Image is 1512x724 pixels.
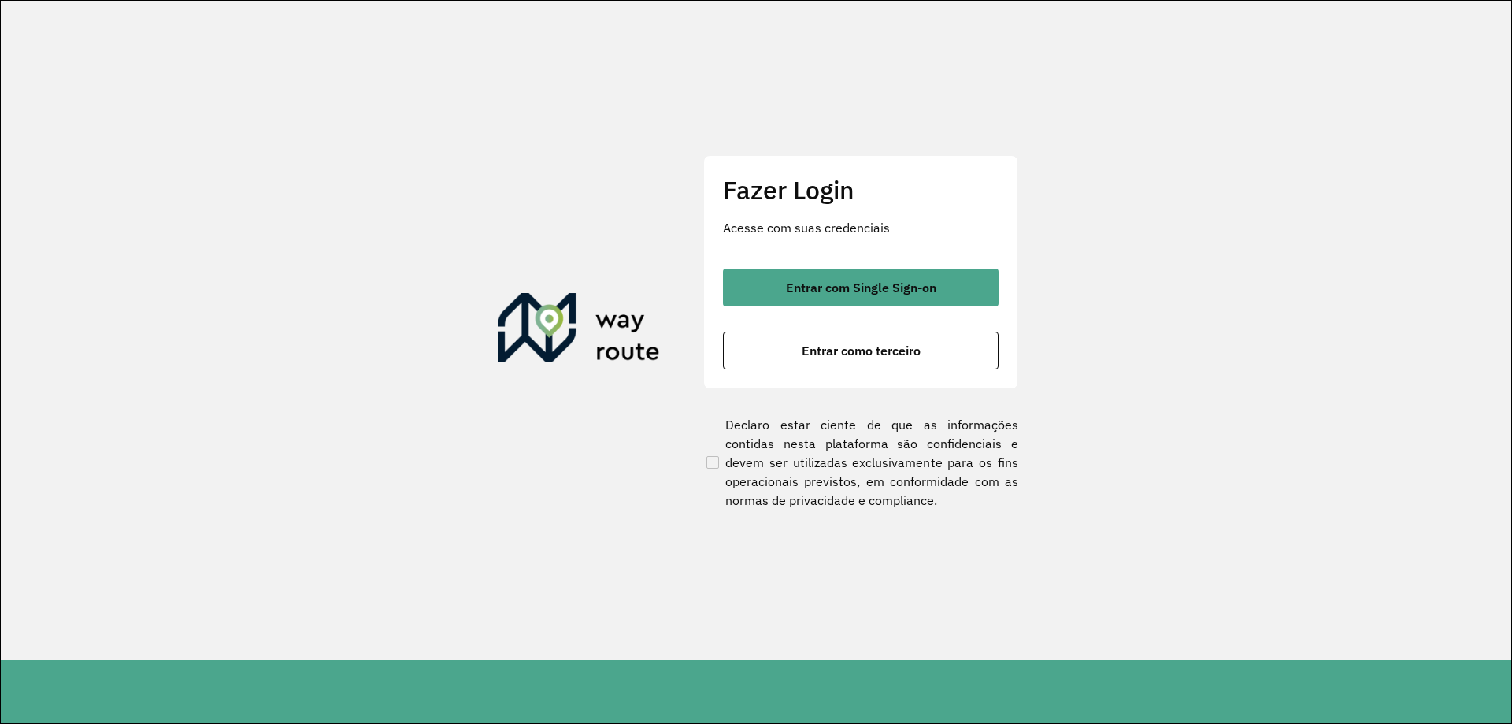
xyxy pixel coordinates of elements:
img: Roteirizador AmbevTech [498,293,660,369]
h2: Fazer Login [723,175,999,205]
button: button [723,332,999,369]
p: Acesse com suas credenciais [723,218,999,237]
button: button [723,269,999,306]
span: Entrar como terceiro [802,344,921,357]
label: Declaro estar ciente de que as informações contidas nesta plataforma são confidenciais e devem se... [703,415,1018,510]
span: Entrar com Single Sign-on [786,281,936,294]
